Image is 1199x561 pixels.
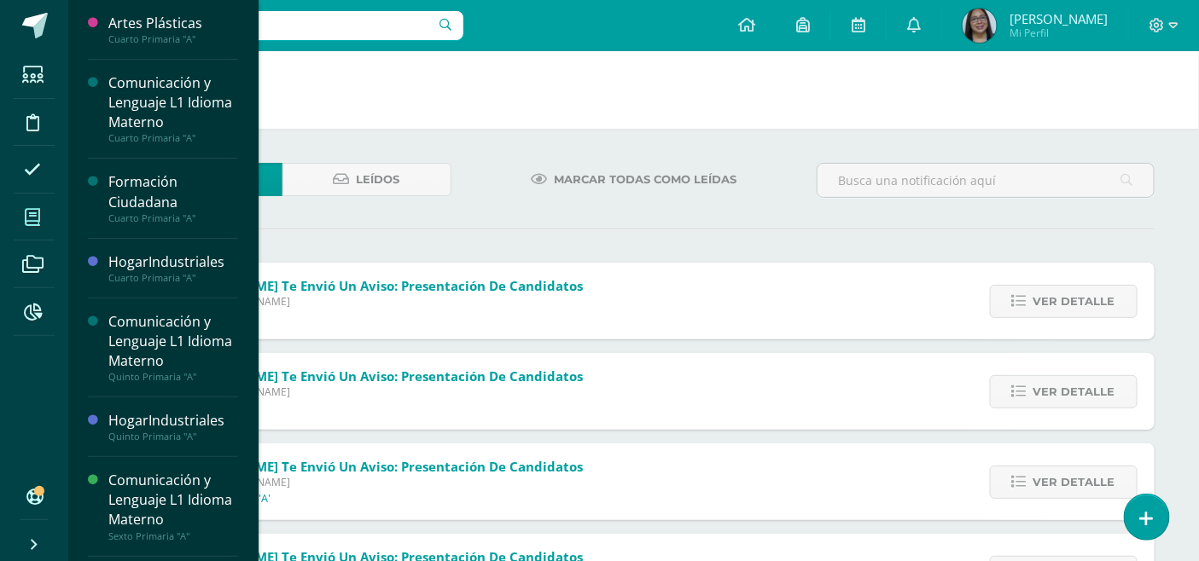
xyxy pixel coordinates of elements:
div: Cuarto Primaria "A" [108,212,238,224]
span: Leídos [357,164,400,195]
div: Comunicación y Lenguaje L1 Idioma Materno [108,471,238,529]
div: Formación Ciudadana [108,172,238,211]
span: Mi Perfil [1010,26,1108,40]
a: HogarIndustrialesQuinto Primaria "A" [108,411,238,442]
span: [PERSON_NAME] te envió un aviso: Presentación de candidatos [178,367,584,385]
a: Marcar todas como leídas [509,163,758,196]
span: Ver detalle [1033,286,1115,317]
div: Quinto Primaria "A" [108,371,238,383]
span: Marcar todas como leídas [554,164,736,195]
a: Comunicación y Lenguaje L1 Idioma MaternoSexto Primaria "A" [108,471,238,541]
a: Formación CiudadanaCuarto Primaria "A" [108,172,238,223]
span: [PERSON_NAME] [1010,10,1108,27]
a: Artes PlásticasCuarto Primaria "A" [108,14,238,45]
span: [PERSON_NAME] te envió un aviso: Presentación de candidatos [178,277,584,294]
span: [DATE][PERSON_NAME] [178,385,584,399]
a: HogarIndustrialesCuarto Primaria "A" [108,252,238,284]
input: Busca una notificación aquí [818,164,1154,197]
div: HogarIndustriales [108,411,238,431]
span: [DATE][PERSON_NAME] [178,294,584,309]
span: Ver detalle [1033,376,1115,408]
a: Leídos [282,163,451,196]
span: [DATE][PERSON_NAME] [178,475,584,489]
div: Cuarto Primaria "A" [108,33,238,45]
span: [PERSON_NAME] te envió un aviso: Presentación de candidatos [178,458,584,475]
a: Comunicación y Lenguaje L1 Idioma MaternoQuinto Primaria "A" [108,312,238,383]
div: Cuarto Primaria "A" [108,132,238,144]
div: Comunicación y Lenguaje L1 Idioma Materno [108,73,238,132]
input: Busca un usuario... [79,11,463,40]
a: Comunicación y Lenguaje L1 Idioma MaternoCuarto Primaria "A" [108,73,238,144]
div: HogarIndustriales [108,252,238,272]
span: Ver detalle [1033,466,1115,498]
img: 57f8203d49280542915512b9ff47d106.png [963,9,997,43]
div: Comunicación y Lenguaje L1 Idioma Materno [108,312,238,371]
div: Quinto Primaria "A" [108,431,238,442]
div: Artes Plásticas [108,14,238,33]
div: Cuarto Primaria "A" [108,272,238,284]
div: Sexto Primaria "A" [108,530,238,542]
